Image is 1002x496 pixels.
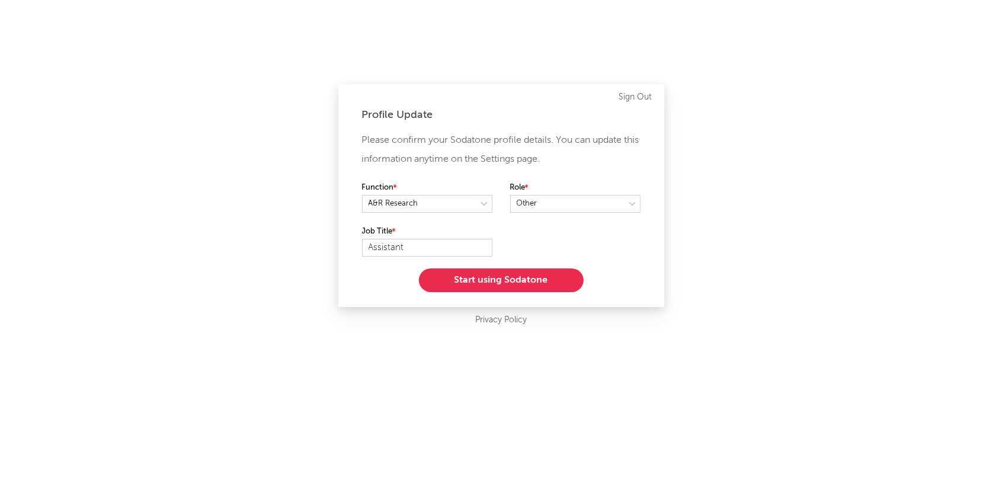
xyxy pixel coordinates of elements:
a: Privacy Policy [475,313,527,328]
label: Job Title [362,225,492,239]
a: Sign Out [619,90,652,104]
label: Function [362,181,492,195]
p: Please confirm your Sodatone profile details. You can update this information anytime on the Sett... [362,131,641,169]
button: Start using Sodatone [419,268,584,292]
div: Profile Update [362,108,641,122]
label: Role [510,181,641,195]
